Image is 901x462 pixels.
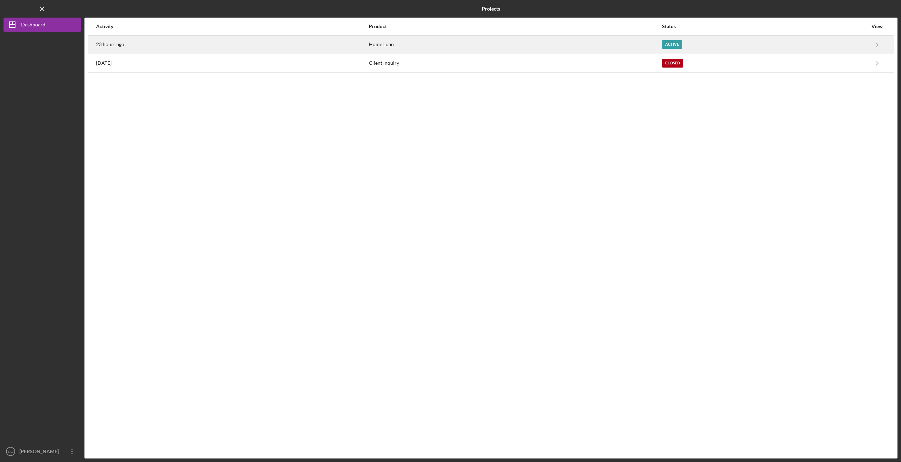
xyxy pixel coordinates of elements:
[369,36,661,53] div: Home Loan
[868,24,886,29] div: View
[4,444,81,458] button: CC[PERSON_NAME]
[662,40,682,49] div: Active
[662,59,683,68] div: Closed
[4,18,81,32] button: Dashboard
[8,450,13,454] text: CC
[18,444,63,460] div: [PERSON_NAME]
[662,24,868,29] div: Status
[96,60,112,66] time: 2025-08-09 18:29
[482,6,500,12] b: Projects
[21,18,45,33] div: Dashboard
[369,55,661,72] div: Client Inquiry
[369,24,661,29] div: Product
[96,42,124,47] time: 2025-08-20 18:19
[96,24,368,29] div: Activity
